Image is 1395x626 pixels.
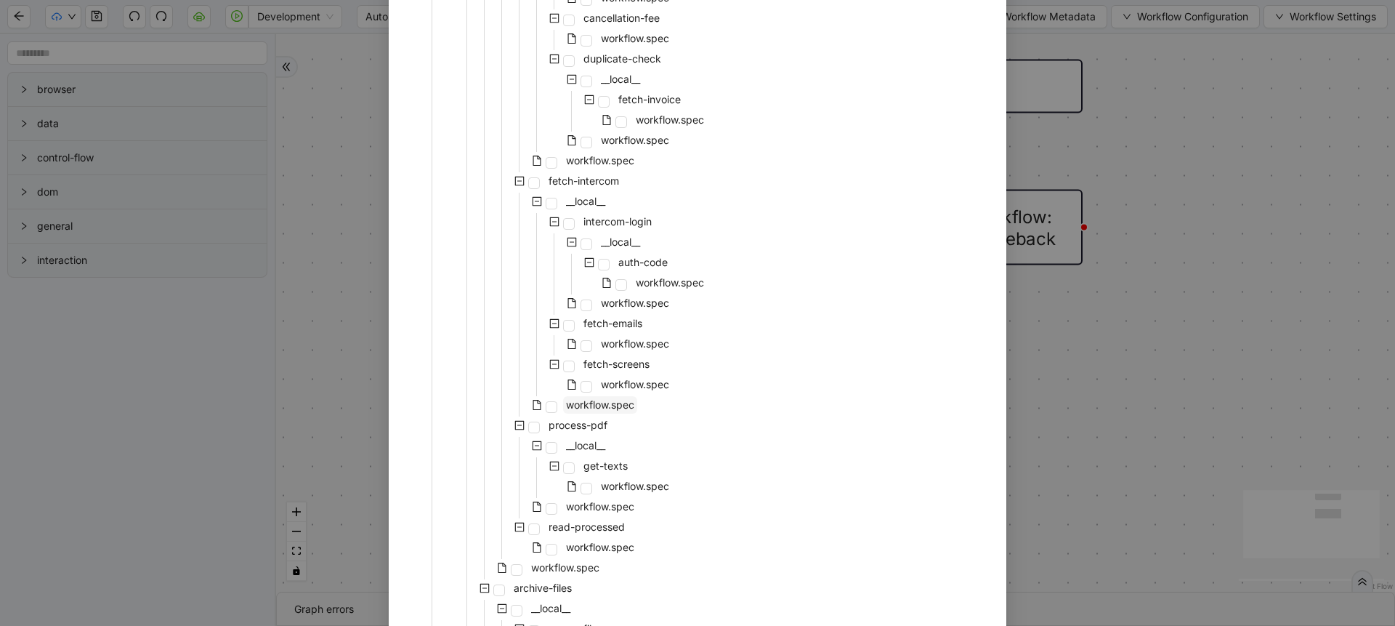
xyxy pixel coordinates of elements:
[581,9,663,27] span: cancellation-fee
[584,257,594,268] span: minus-square
[546,172,622,190] span: fetch-intercom
[567,74,577,84] span: minus-square
[636,276,704,289] span: workflow.spec
[563,539,637,556] span: workflow.spec
[566,398,634,411] span: workflow.spec
[583,52,661,65] span: duplicate-check
[563,152,637,169] span: workflow.spec
[546,518,628,536] span: read-processed
[583,460,628,472] span: get-texts
[581,50,664,68] span: duplicate-check
[567,339,577,349] span: file
[602,115,612,125] span: file
[583,12,660,24] span: cancellation-fee
[566,195,605,207] span: __local__
[566,541,634,553] span: workflow.spec
[549,521,625,533] span: read-processed
[549,217,559,227] span: minus-square
[532,156,542,166] span: file
[583,317,642,329] span: fetch-emails
[566,439,605,452] span: __local__
[601,134,669,146] span: workflow.spec
[563,193,608,210] span: __local__
[528,600,573,617] span: __local__
[598,478,672,495] span: workflow.spec
[598,335,672,353] span: workflow.spec
[567,380,577,390] span: file
[601,297,669,309] span: workflow.spec
[567,298,577,308] span: file
[532,400,542,410] span: file
[480,583,490,593] span: minus-square
[549,13,559,23] span: minus-square
[514,522,525,532] span: minus-square
[566,154,634,166] span: workflow.spec
[601,480,669,492] span: workflow.spec
[601,236,640,248] span: __local__
[563,437,608,454] span: __local__
[528,559,602,577] span: workflow.spec
[615,254,671,271] span: auth-code
[532,502,542,512] span: file
[532,542,542,553] span: file
[636,113,704,126] span: workflow.spec
[497,563,507,573] span: file
[514,582,572,594] span: archive-files
[601,337,669,350] span: workflow.spec
[549,54,559,64] span: minus-square
[511,579,575,597] span: archive-files
[584,95,594,105] span: minus-square
[598,376,672,393] span: workflow.spec
[618,256,668,268] span: auth-code
[532,441,542,451] span: minus-square
[615,91,684,108] span: fetch-invoice
[583,358,650,370] span: fetch-screens
[514,176,525,186] span: minus-square
[581,213,655,230] span: intercom-login
[549,419,607,431] span: process-pdf
[618,93,681,105] span: fetch-invoice
[549,461,559,471] span: minus-square
[601,73,640,85] span: __local__
[531,561,599,574] span: workflow.spec
[567,481,577,491] span: file
[497,603,507,614] span: minus-square
[567,237,577,247] span: minus-square
[581,356,652,373] span: fetch-screens
[563,498,637,515] span: workflow.spec
[598,132,672,149] span: workflow.spec
[602,278,612,288] span: file
[549,318,559,329] span: minus-square
[601,378,669,390] span: workflow.spec
[567,135,577,145] span: file
[598,233,643,251] span: __local__
[549,359,559,369] span: minus-square
[546,417,610,434] span: process-pdf
[598,71,643,88] span: __local__
[567,33,577,44] span: file
[583,215,652,228] span: intercom-login
[563,396,637,414] span: workflow.spec
[549,174,619,187] span: fetch-intercom
[581,457,631,475] span: get-texts
[633,111,707,129] span: workflow.spec
[581,315,645,332] span: fetch-emails
[514,420,525,430] span: minus-square
[598,30,672,47] span: workflow.spec
[566,500,634,513] span: workflow.spec
[531,602,570,614] span: __local__
[633,274,707,292] span: workflow.spec
[532,196,542,206] span: minus-square
[601,32,669,44] span: workflow.spec
[598,294,672,312] span: workflow.spec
